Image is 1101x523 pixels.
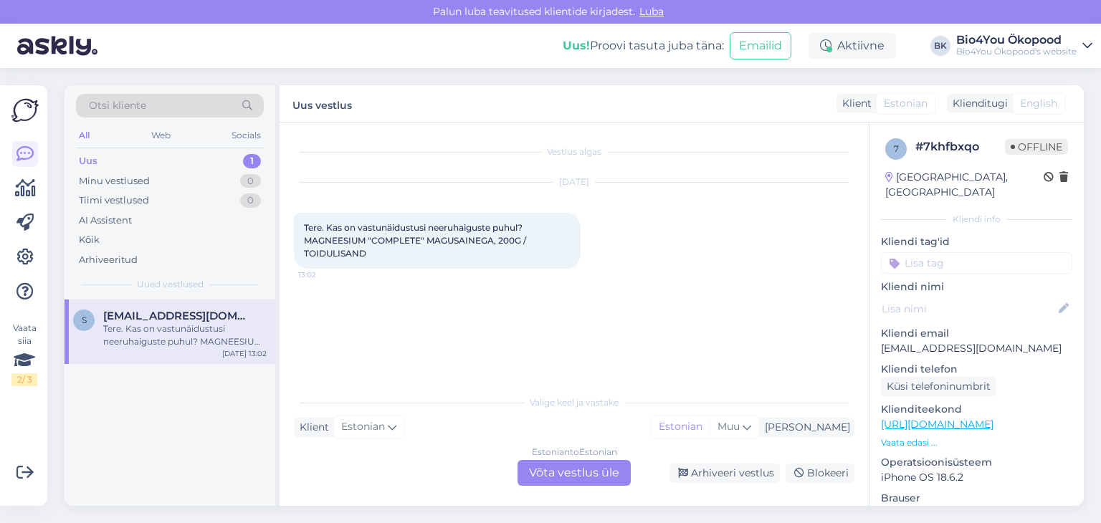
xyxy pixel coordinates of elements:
button: Emailid [730,32,791,59]
div: [DATE] 13:02 [222,348,267,359]
div: BK [930,36,950,56]
div: Klient [294,420,329,435]
div: # 7khfbxqo [915,138,1005,155]
p: Operatsioonisüsteem [881,455,1072,470]
p: Brauser [881,491,1072,506]
p: Kliendi telefon [881,362,1072,377]
p: Kliendi tag'id [881,234,1072,249]
div: Estonian [652,416,710,438]
p: Kliendi nimi [881,279,1072,294]
div: Kõik [79,233,100,247]
div: Küsi telefoninumbrit [881,377,996,396]
div: Klient [837,96,872,111]
span: Muu [718,420,740,433]
div: Blokeeri [786,464,854,483]
div: Arhiveeritud [79,253,138,267]
input: Lisa tag [881,252,1072,274]
b: Uus! [563,39,590,52]
div: AI Assistent [79,213,132,228]
span: 7 [894,143,899,154]
div: Arhiveeri vestlus [669,464,780,483]
div: 2 / 3 [11,373,37,386]
p: [EMAIL_ADDRESS][DOMAIN_NAME] [881,341,1072,356]
span: Estonian [884,96,928,111]
p: Vaata edasi ... [881,436,1072,449]
div: All [76,126,92,145]
div: 0 [240,193,261,208]
img: Askly Logo [11,97,39,124]
span: Luba [635,5,668,18]
span: Tere. Kas on vastunäidustusi neeruhaiguste puhul? MAGNEESIUM "COMPLETE" MAGUSAINEGA, 200G / TOIDU... [304,222,528,259]
p: iPhone OS 18.6.2 [881,470,1072,485]
div: Minu vestlused [79,174,150,188]
div: 0 [240,174,261,188]
div: Vestlus algas [294,145,854,158]
span: English [1020,96,1057,111]
div: Klienditugi [947,96,1008,111]
p: Kliendi email [881,326,1072,341]
span: Otsi kliente [89,98,146,113]
div: Tere. Kas on vastunäidustusi neeruhaiguste puhul? MAGNEESIUM "COMPLETE" MAGUSAINEGA, 200G / TOIDU... [103,322,267,348]
span: Uued vestlused [137,278,204,291]
span: Offline [1005,139,1068,155]
span: stina.rebenko111@gmail.com [103,310,252,322]
div: Bio4You Ökopood [956,34,1077,46]
div: Web [148,126,173,145]
span: s [82,315,87,325]
input: Lisa nimi [882,301,1056,317]
span: Estonian [341,419,385,435]
div: Valige keel ja vastake [294,396,854,409]
div: Aktiivne [809,33,896,59]
div: [DATE] [294,176,854,188]
div: Bio4You Ökopood's website [956,46,1077,57]
div: Tiimi vestlused [79,193,149,208]
a: Bio4You ÖkopoodBio4You Ökopood's website [956,34,1092,57]
div: 1 [243,154,261,168]
a: [URL][DOMAIN_NAME] [881,418,993,431]
div: Estonian to Estonian [532,446,617,459]
div: Vaata siia [11,322,37,386]
div: [PERSON_NAME] [759,420,850,435]
div: Uus [79,154,97,168]
div: Kliendi info [881,213,1072,226]
label: Uus vestlus [292,94,352,113]
div: Proovi tasuta juba täna: [563,37,724,54]
div: Võta vestlus üle [518,460,631,486]
p: Klienditeekond [881,402,1072,417]
div: Socials [229,126,264,145]
div: [GEOGRAPHIC_DATA], [GEOGRAPHIC_DATA] [885,170,1044,200]
span: 13:02 [298,269,352,280]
